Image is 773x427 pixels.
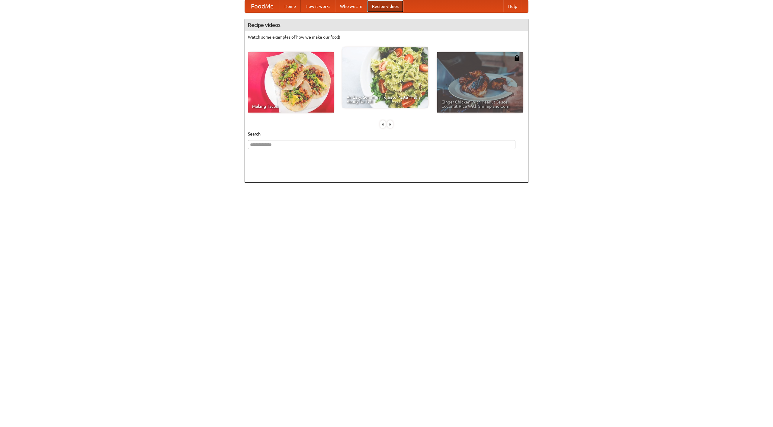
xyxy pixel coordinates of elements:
img: 483408.png [514,55,520,61]
div: « [380,120,386,128]
a: Help [503,0,522,12]
a: FoodMe [245,0,280,12]
span: Making Tacos [252,104,329,108]
a: Who we are [335,0,367,12]
a: Recipe videos [367,0,403,12]
a: How it works [301,0,335,12]
div: » [387,120,393,128]
span: An Easy, Summery Tomato Pasta That's Ready for Fall [347,95,424,104]
a: An Easy, Summery Tomato Pasta That's Ready for Fall [342,47,428,108]
p: Watch some examples of how we make our food! [248,34,525,40]
a: Making Tacos [248,52,334,113]
h4: Recipe videos [245,19,528,31]
a: Home [280,0,301,12]
h5: Search [248,131,525,137]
